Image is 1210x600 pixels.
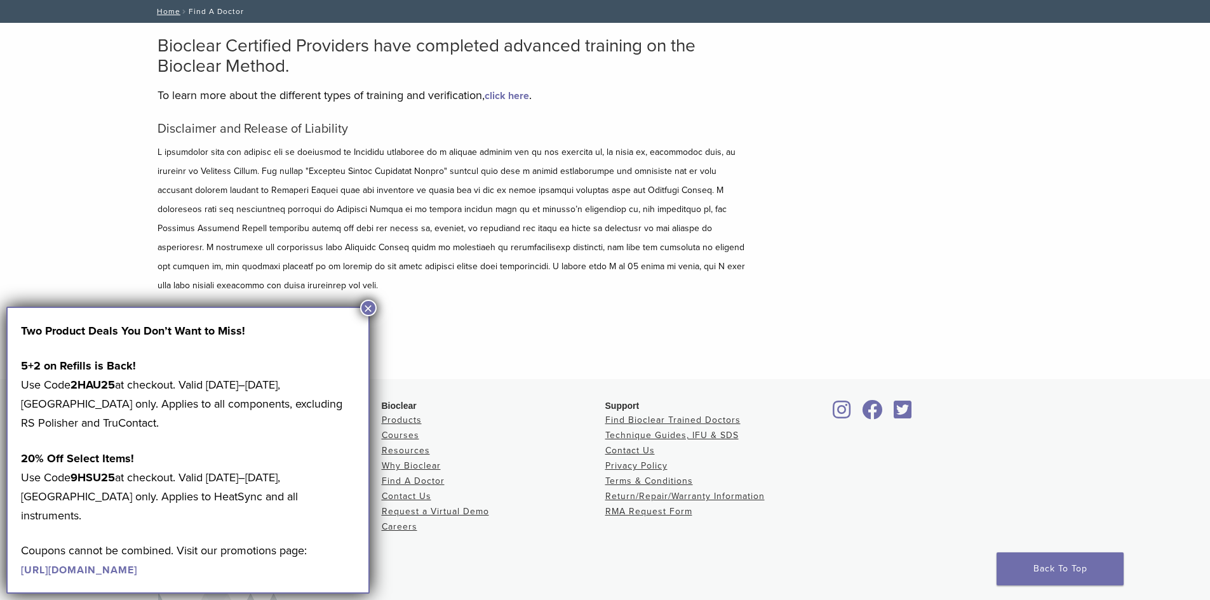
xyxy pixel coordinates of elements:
a: Find Bioclear Trained Doctors [605,415,741,425]
a: Bioclear [890,408,917,420]
strong: 5+2 on Refills is Back! [21,359,136,373]
a: Request a Virtual Demo [382,506,489,517]
strong: Two Product Deals You Don’t Want to Miss! [21,324,245,338]
a: Technique Guides, IFU & SDS [605,430,739,441]
a: Products [382,415,422,425]
a: Bioclear [858,408,887,420]
a: Terms & Conditions [605,476,693,486]
h5: Disclaimer and Release of Liability [158,121,748,137]
a: Find A Doctor [382,476,445,486]
strong: 9HSU25 [71,470,115,484]
a: Home [153,7,180,16]
a: RMA Request Form [605,506,692,517]
a: Bioclear [829,408,856,420]
a: Contact Us [382,491,431,502]
h2: Bioclear Certified Providers have completed advanced training on the Bioclear Method. [158,36,748,76]
p: L ipsumdolor sita con adipisc eli se doeiusmod te Incididu utlaboree do m aliquae adminim ven qu ... [158,143,748,295]
strong: 20% Off Select Items! [21,451,134,465]
span: Bioclear [382,401,417,411]
p: Use Code at checkout. Valid [DATE]–[DATE], [GEOGRAPHIC_DATA] only. Applies to HeatSync and all in... [21,449,355,525]
a: Resources [382,445,430,456]
p: Coupons cannot be combined. Visit our promotions page: [21,541,355,579]
a: click here [485,90,529,102]
p: Use Code at checkout. Valid [DATE]–[DATE], [GEOGRAPHIC_DATA] only. Applies to all components, exc... [21,356,355,432]
p: To learn more about the different types of training and verification, . [158,86,748,105]
a: [URL][DOMAIN_NAME] [21,564,137,577]
a: Why Bioclear [382,460,441,471]
a: Careers [382,521,417,532]
strong: 2HAU25 [71,378,115,392]
a: Back To Top [997,552,1124,585]
a: Return/Repair/Warranty Information [605,491,765,502]
span: / [180,8,189,15]
span: Support [605,401,640,411]
a: Courses [382,430,419,441]
a: Privacy Policy [605,460,668,471]
button: Close [360,300,377,316]
a: Contact Us [605,445,655,456]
